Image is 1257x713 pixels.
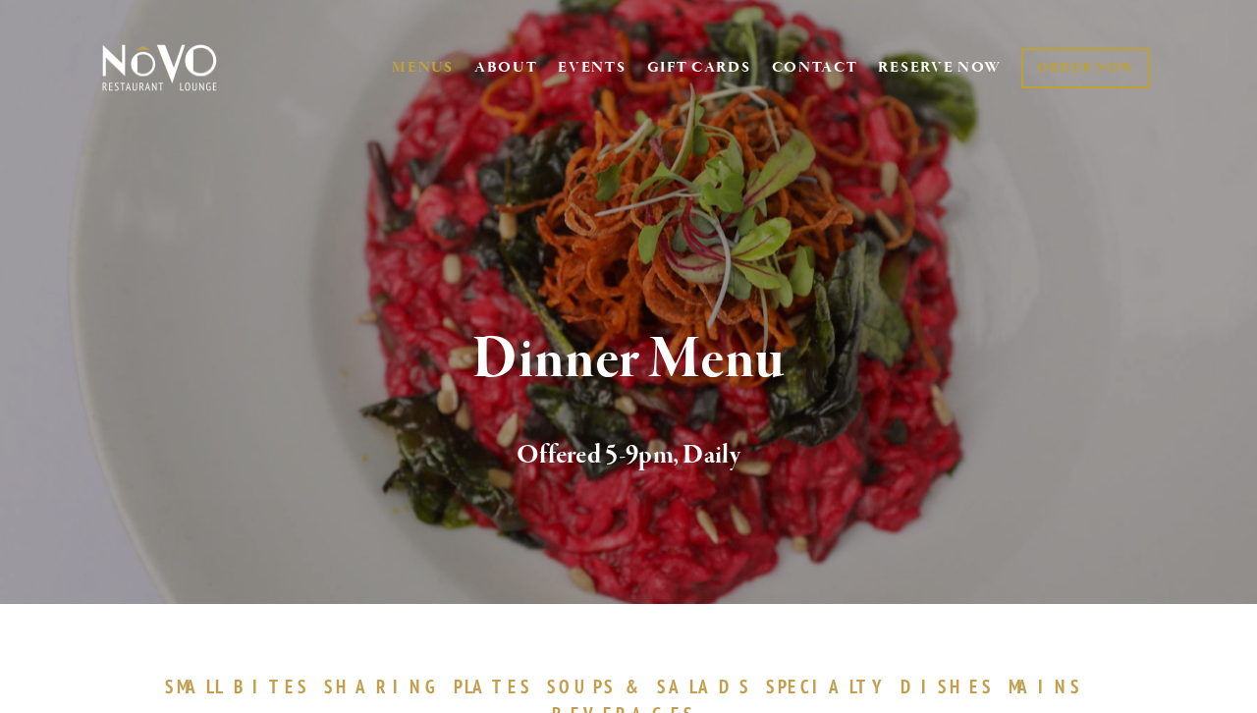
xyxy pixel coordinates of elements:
[547,675,760,698] a: SOUPS&SALADS
[547,675,616,698] span: SOUPS
[165,675,319,698] a: SMALLBITES
[647,49,751,86] a: GIFT CARDS
[392,58,454,78] a: MENUS
[1009,675,1092,698] a: MAINS
[772,49,858,86] a: CONTACT
[626,675,647,698] span: &
[657,675,751,698] span: SALADS
[165,675,224,698] span: SMALL
[98,43,221,92] img: Novo Restaurant &amp; Lounge
[454,675,533,698] span: PLATES
[324,675,444,698] span: SHARING
[558,58,626,78] a: EVENTS
[234,675,309,698] span: BITES
[766,675,1004,698] a: SPECIALTYDISHES
[324,675,542,698] a: SHARINGPLATES
[131,435,1127,476] h2: Offered 5-9pm, Daily
[1009,675,1082,698] span: MAINS
[901,675,994,698] span: DISHES
[1021,48,1150,88] a: ORDER NOW
[878,49,1002,86] a: RESERVE NOW
[474,58,538,78] a: ABOUT
[131,328,1127,392] h1: Dinner Menu
[766,675,892,698] span: SPECIALTY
